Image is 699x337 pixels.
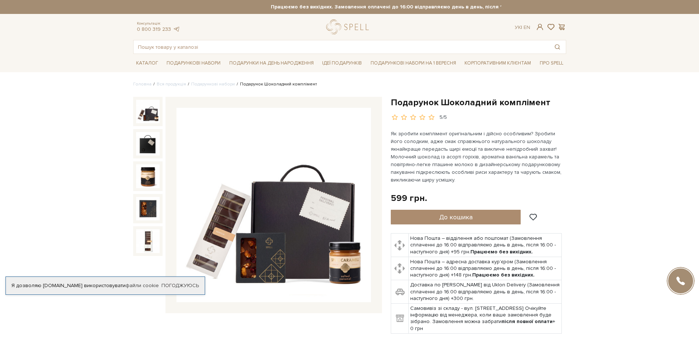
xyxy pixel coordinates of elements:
[136,132,160,155] img: Подарунок Шоколадний комплімент
[235,81,317,88] li: Подарунок Шоколадний комплімент
[137,26,171,32] a: 0 800 319 233
[176,108,371,302] img: Подарунок Шоколадний комплімент
[6,282,205,289] div: Я дозволяю [DOMAIN_NAME] використовувати
[137,21,180,26] span: Консультація:
[133,81,152,87] a: Головна
[462,57,534,69] a: Корпоративним клієнтам
[470,249,533,255] b: Працюємо без вихідних.
[391,193,427,204] div: 599 грн.
[226,58,317,69] span: Подарунки на День народження
[472,272,535,278] b: Працюємо без вихідних.
[164,58,223,69] span: Подарункові набори
[133,58,161,69] span: Каталог
[515,24,530,31] div: Ук
[549,40,566,54] button: Пошук товару у каталозі
[409,234,562,257] td: Нова Пошта – відділення або поштомат (Замовлення сплаченні до 16:00 відправляємо день в день, піс...
[136,100,160,123] img: Подарунок Шоколадний комплімент
[524,24,530,30] a: En
[440,114,447,121] div: 5/5
[319,58,365,69] span: Ідеї подарунків
[409,304,562,334] td: Самовивіз зі складу - вул. [STREET_ADDRESS] Очікуйте інформацію від менеджера, коли ваше замовлен...
[191,81,235,87] a: Подарункові набори
[439,213,473,221] span: До кошика
[157,81,186,87] a: Вся продукція
[391,210,521,224] button: До кошика
[136,229,160,253] img: Подарунок Шоколадний комплімент
[537,58,566,69] span: Про Spell
[391,130,563,184] p: Як зробити комплімент оригінальним і дійсно особливим? Зробити його солодким, адже смак справжньо...
[409,280,562,304] td: Доставка по [PERSON_NAME] від Uklon Delivery (Замовлення сплаченні до 16:00 відправляємо день в д...
[136,164,160,188] img: Подарунок Шоколадний комплімент
[173,26,180,32] a: telegram
[502,318,553,325] b: після повної оплати
[198,4,631,10] strong: Працюємо без вихідних. Замовлення оплачені до 16:00 відправляємо день в день, після 16:00 - насту...
[136,197,160,220] img: Подарунок Шоколадний комплімент
[326,19,372,34] a: logo
[161,282,199,289] a: Погоджуюсь
[125,282,159,289] a: файли cookie
[409,257,562,280] td: Нова Пошта – адресна доставка кур'єром (Замовлення сплаченні до 16:00 відправляємо день в день, п...
[134,40,549,54] input: Пошук товару у каталозі
[391,97,566,108] h1: Подарунок Шоколадний комплімент
[521,24,522,30] span: |
[368,57,459,69] a: Подарункові набори на 1 Вересня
